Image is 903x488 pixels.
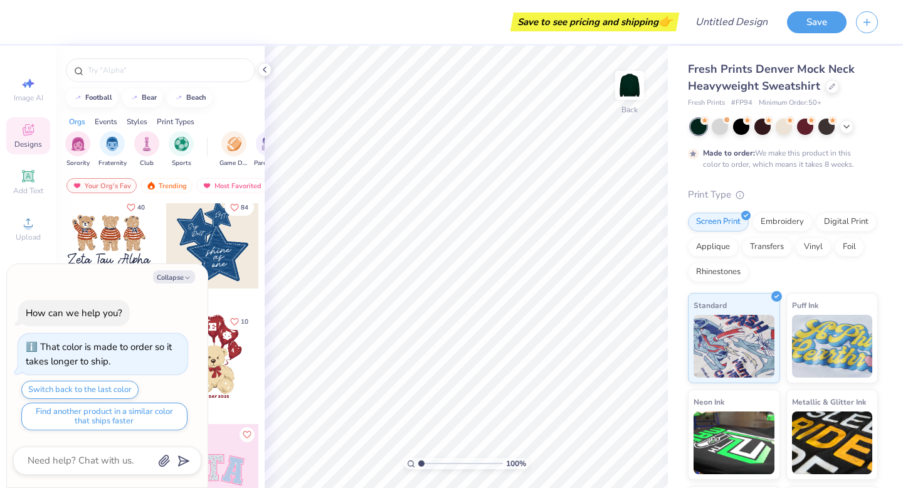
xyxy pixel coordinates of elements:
[685,9,778,34] input: Untitled Design
[13,186,43,196] span: Add Text
[688,188,878,202] div: Print Type
[617,73,642,98] img: Back
[72,181,82,190] img: most_fav.gif
[703,147,857,170] div: We make this product in this color to order, which means it takes 8 weeks.
[621,104,638,115] div: Back
[694,395,724,408] span: Neon Ink
[227,137,241,151] img: Game Day Image
[157,116,194,127] div: Print Types
[241,319,248,325] span: 10
[26,307,122,319] div: How can we help you?
[694,299,727,312] span: Standard
[219,131,248,168] button: filter button
[95,116,117,127] div: Events
[172,159,191,168] span: Sports
[142,94,157,101] div: bear
[66,159,90,168] span: Sorority
[169,131,194,168] button: filter button
[186,94,206,101] div: beach
[134,131,159,168] div: filter for Club
[65,131,90,168] div: filter for Sorority
[219,131,248,168] div: filter for Game Day
[169,131,194,168] div: filter for Sports
[196,178,267,193] div: Most Favorited
[688,213,749,231] div: Screen Print
[506,458,526,469] span: 100 %
[69,116,85,127] div: Orgs
[134,131,159,168] button: filter button
[694,315,774,378] img: Standard
[241,204,248,211] span: 84
[658,14,672,29] span: 👉
[71,137,85,151] img: Sorority Image
[140,137,154,151] img: Club Image
[14,93,43,103] span: Image AI
[254,131,283,168] button: filter button
[65,131,90,168] button: filter button
[127,116,147,127] div: Styles
[688,98,725,109] span: Fresh Prints
[66,88,118,107] button: football
[16,232,41,242] span: Upload
[752,213,812,231] div: Embroidery
[146,181,156,190] img: trending.gif
[792,411,873,474] img: Metallic & Glitter Ink
[167,88,212,107] button: beach
[105,137,119,151] img: Fraternity Image
[688,263,749,282] div: Rhinestones
[140,178,193,193] div: Trending
[21,381,139,399] button: Switch back to the last color
[254,131,283,168] div: filter for Parent's Weekend
[731,98,752,109] span: # FP94
[73,94,83,102] img: trend_line.gif
[122,88,162,107] button: bear
[742,238,792,257] div: Transfers
[240,427,255,442] button: Like
[98,131,127,168] div: filter for Fraternity
[26,341,172,368] div: That color is made to order so it takes longer to ship.
[87,64,247,77] input: Try "Alpha"
[792,395,866,408] span: Metallic & Glitter Ink
[792,315,873,378] img: Puff Ink
[153,270,195,284] button: Collapse
[66,178,137,193] div: Your Org's Fav
[816,213,877,231] div: Digital Print
[202,181,212,190] img: most_fav.gif
[224,313,254,330] button: Like
[694,411,774,474] img: Neon Ink
[792,299,818,312] span: Puff Ink
[85,94,112,101] div: football
[759,98,821,109] span: Minimum Order: 50 +
[174,94,184,102] img: trend_line.gif
[129,94,139,102] img: trend_line.gif
[98,131,127,168] button: filter button
[787,11,847,33] button: Save
[174,137,189,151] img: Sports Image
[121,199,150,216] button: Like
[835,238,864,257] div: Foil
[14,139,42,149] span: Designs
[219,159,248,168] span: Game Day
[703,148,755,158] strong: Made to order:
[688,61,855,93] span: Fresh Prints Denver Mock Neck Heavyweight Sweatshirt
[98,159,127,168] span: Fraternity
[261,137,276,151] img: Parent's Weekend Image
[514,13,676,31] div: Save to see pricing and shipping
[688,238,738,257] div: Applique
[21,403,187,430] button: Find another product in a similar color that ships faster
[254,159,283,168] span: Parent's Weekend
[224,199,254,216] button: Like
[140,159,154,168] span: Club
[137,204,145,211] span: 40
[796,238,831,257] div: Vinyl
